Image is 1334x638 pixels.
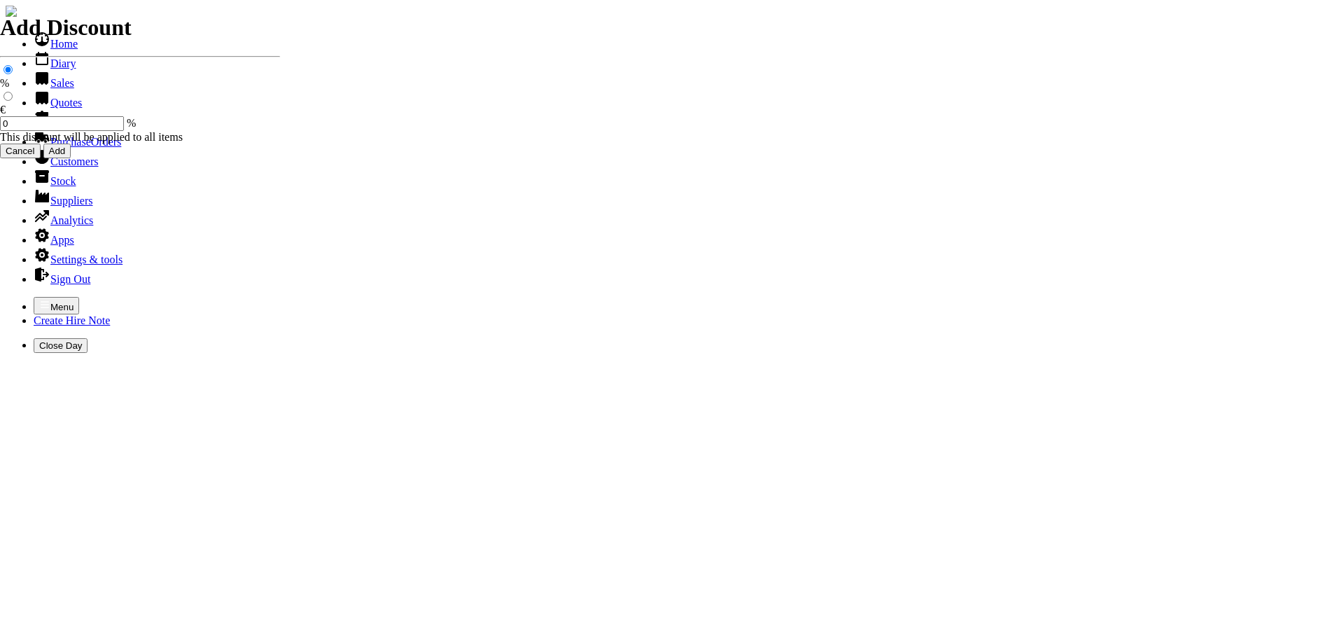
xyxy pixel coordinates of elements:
a: Suppliers [34,195,92,207]
a: Analytics [34,214,93,226]
a: Apps [34,234,74,246]
a: Create Hire Note [34,314,110,326]
li: Stock [34,168,1328,188]
li: Sales [34,70,1328,90]
input: Add [43,144,71,158]
input: € [4,92,13,101]
a: Sign Out [34,273,90,285]
li: Hire Notes [34,109,1328,129]
span: % [127,117,136,129]
button: Close Day [34,338,88,353]
a: Settings & tools [34,254,123,265]
a: Stock [34,175,76,187]
input: % [4,65,13,74]
button: Menu [34,297,79,314]
li: Suppliers [34,188,1328,207]
a: Customers [34,155,98,167]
